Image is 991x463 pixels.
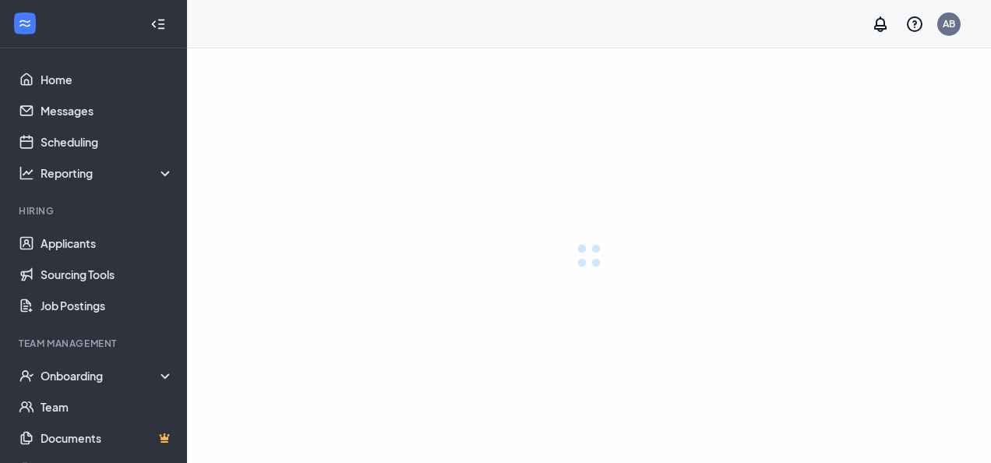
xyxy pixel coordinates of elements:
a: Scheduling [41,126,174,157]
svg: Collapse [150,16,166,32]
a: Sourcing Tools [41,259,174,290]
div: Reporting [41,165,175,181]
a: Team [41,391,174,422]
div: Hiring [19,204,171,217]
div: Onboarding [41,368,175,383]
div: AB [943,17,955,30]
svg: Analysis [19,165,34,181]
a: Job Postings [41,290,174,321]
a: DocumentsCrown [41,422,174,454]
div: Team Management [19,337,171,350]
a: Applicants [41,228,174,259]
svg: UserCheck [19,368,34,383]
a: Home [41,64,174,95]
svg: QuestionInfo [905,15,924,34]
svg: WorkstreamLogo [17,16,33,31]
svg: Notifications [871,15,890,34]
a: Messages [41,95,174,126]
